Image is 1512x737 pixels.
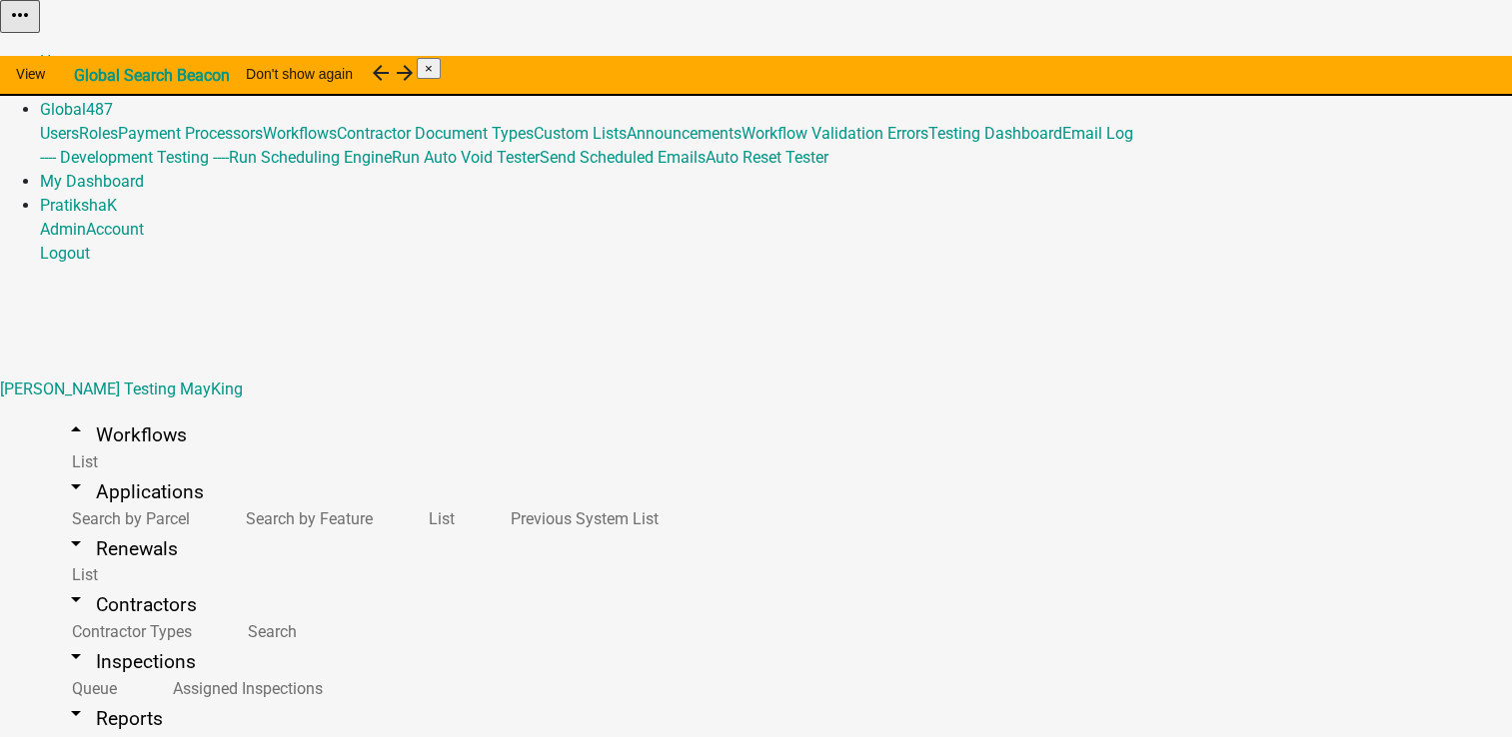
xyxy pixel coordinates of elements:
a: Previous System List [479,497,683,540]
a: Run Scheduling Engine [229,148,392,167]
a: Assigned Inspections [141,667,347,710]
i: arrow_drop_down [64,701,88,725]
a: My Dashboard [40,172,144,191]
a: Search by Feature [214,497,397,540]
a: List [40,440,122,483]
i: arrow_back [369,61,393,85]
a: Roles [79,124,118,143]
i: more_horiz [8,3,32,27]
a: Contractor Document Types [337,124,534,143]
a: arrow_drop_upWorkflows [40,411,211,458]
a: List [397,497,479,540]
a: Logout [40,244,90,263]
a: arrow_drop_downContractors [40,581,221,628]
a: Run Auto Void Tester [392,148,540,167]
a: Search [216,610,321,653]
strong: Global Search Beacon [74,66,230,85]
a: PratikshaK [40,196,117,215]
div: Global487 [40,122,1512,170]
a: arrow_drop_downRenewals [40,525,202,572]
a: Workflow Validation Errors [742,124,928,143]
button: Close [417,58,441,79]
i: arrow_drop_down [64,531,88,555]
button: Don't show again [230,56,369,92]
a: Search by Parcel [40,497,214,540]
a: Payment Processors [118,124,263,143]
i: arrow_drop_down [64,587,88,611]
i: arrow_drop_down [64,644,88,668]
a: Home [40,52,82,71]
a: Workflows [263,124,337,143]
div: PratikshaK [40,218,1512,266]
a: Auto Reset Tester [706,148,828,167]
a: Account [86,220,144,239]
a: List [40,553,122,596]
a: ---- Development Testing ---- [40,148,229,167]
a: Users [40,124,79,143]
a: Email Log [1062,124,1133,143]
a: Admin [40,220,86,239]
span: 487 [86,100,113,119]
a: arrow_drop_downInspections [40,638,220,685]
a: Send Scheduled Emails [540,148,706,167]
a: Queue [40,667,141,710]
i: arrow_forward [393,61,417,85]
span: × [425,61,433,76]
a: Contractor Types [40,610,216,653]
a: Global487 [40,100,113,119]
i: arrow_drop_up [64,417,88,441]
i: arrow_drop_down [64,474,88,498]
a: Custom Lists [534,124,627,143]
a: Testing Dashboard [928,124,1062,143]
a: arrow_drop_downApplications [40,468,228,515]
a: Announcements [627,124,742,143]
